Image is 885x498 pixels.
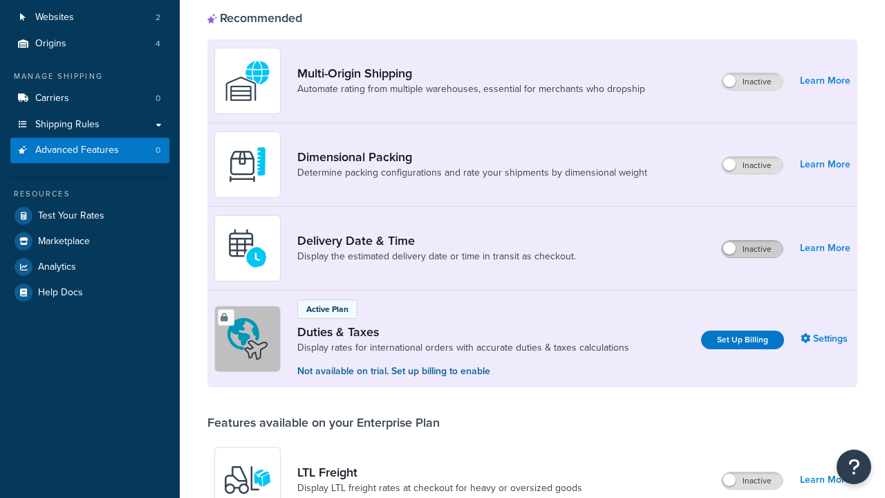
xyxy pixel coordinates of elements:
[722,241,783,257] label: Inactive
[10,31,169,57] li: Origins
[800,71,850,91] a: Learn More
[156,93,160,104] span: 0
[10,86,169,111] li: Carriers
[837,450,871,484] button: Open Resource Center
[297,341,629,355] a: Display rates for international orders with accurate duties & taxes calculations
[10,71,169,82] div: Manage Shipping
[38,287,83,299] span: Help Docs
[10,5,169,30] li: Websites
[10,229,169,254] a: Marketplace
[35,119,100,131] span: Shipping Rules
[297,481,582,495] a: Display LTL freight rates at checkout for heavy or oversized goods
[10,138,169,163] li: Advanced Features
[722,73,783,90] label: Inactive
[722,472,783,489] label: Inactive
[10,188,169,200] div: Resources
[10,31,169,57] a: Origins4
[207,10,302,26] div: Recommended
[297,233,576,248] a: Delivery Date & Time
[223,224,272,273] img: gfkeb5ejjkALwAAAABJRU5ErkJggg==
[306,303,348,315] p: Active Plan
[10,112,169,138] a: Shipping Rules
[156,12,160,24] span: 2
[207,415,440,430] div: Features available on your Enterprise Plan
[297,364,629,379] p: Not available on trial. Set up billing to enable
[297,465,582,480] a: LTL Freight
[156,38,160,50] span: 4
[297,149,647,165] a: Dimensional Packing
[10,5,169,30] a: Websites2
[800,470,850,490] a: Learn More
[297,324,629,340] a: Duties & Taxes
[38,236,90,248] span: Marketplace
[10,138,169,163] a: Advanced Features0
[297,82,645,96] a: Automate rating from multiple warehouses, essential for merchants who dropship
[297,250,576,264] a: Display the estimated delivery date or time in transit as checkout.
[701,331,784,349] a: Set Up Billing
[800,155,850,174] a: Learn More
[10,255,169,279] a: Analytics
[800,239,850,258] a: Learn More
[10,203,169,228] a: Test Your Rates
[10,86,169,111] a: Carriers0
[10,280,169,305] a: Help Docs
[35,145,119,156] span: Advanced Features
[801,329,850,349] a: Settings
[35,93,69,104] span: Carriers
[35,12,74,24] span: Websites
[38,210,104,222] span: Test Your Rates
[38,261,76,273] span: Analytics
[156,145,160,156] span: 0
[297,66,645,81] a: Multi-Origin Shipping
[223,57,272,105] img: WatD5o0RtDAAAAAElFTkSuQmCC
[722,157,783,174] label: Inactive
[223,140,272,189] img: DTVBYsAAAAAASUVORK5CYII=
[297,166,647,180] a: Determine packing configurations and rate your shipments by dimensional weight
[35,38,66,50] span: Origins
